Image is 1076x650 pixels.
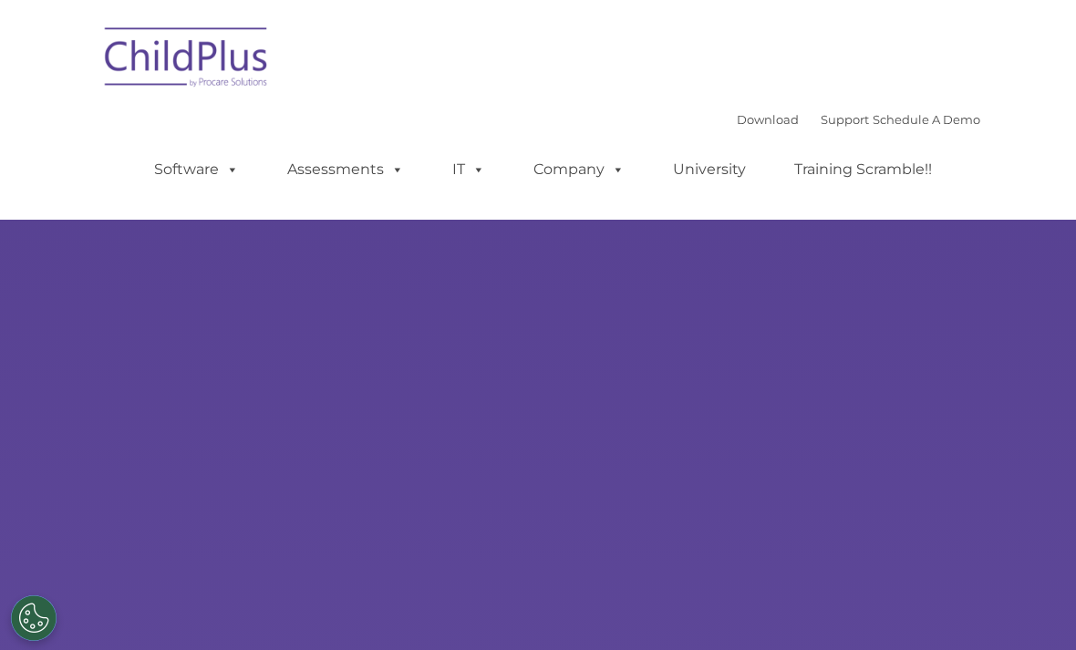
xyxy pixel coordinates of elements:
img: ChildPlus by Procare Solutions [96,15,278,106]
a: Download [737,112,799,127]
a: Assessments [269,151,422,188]
font: | [737,112,980,127]
a: Software [136,151,257,188]
a: Support [821,112,869,127]
a: Training Scramble!! [776,151,950,188]
a: Company [515,151,643,188]
a: Schedule A Demo [873,112,980,127]
a: IT [434,151,503,188]
button: Cookies Settings [11,595,57,641]
a: University [655,151,764,188]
